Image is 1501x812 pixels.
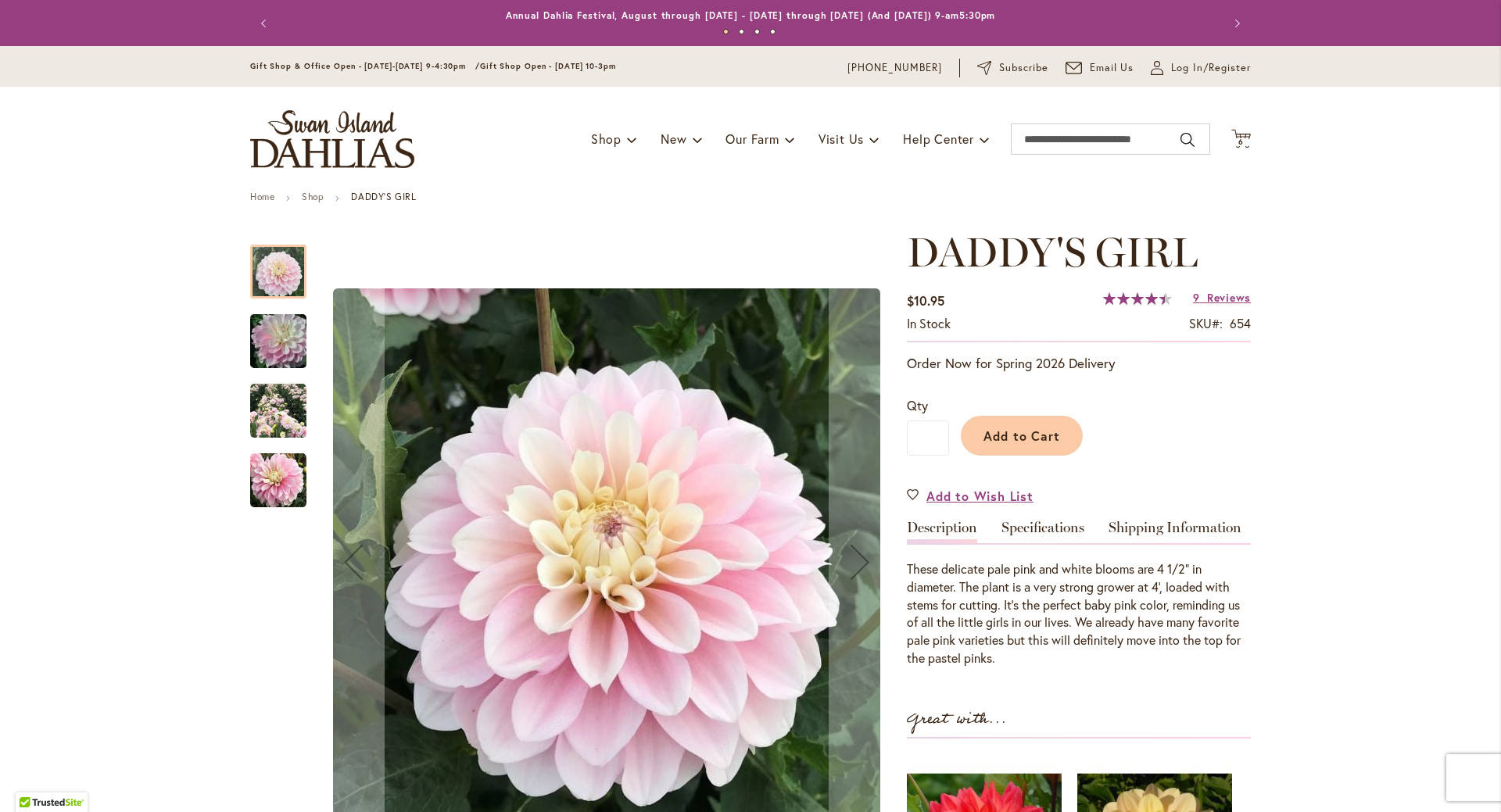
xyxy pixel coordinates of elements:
span: Log In/Register [1171,60,1251,76]
a: Log In/Register [1151,60,1251,76]
div: DADDY'S GIRL [250,299,322,368]
span: 9 [1193,290,1200,305]
img: DADDY'S GIRL [222,304,335,379]
div: Detailed Product Info [907,520,1251,667]
a: Description [907,520,977,543]
button: Next [1220,8,1251,39]
a: Shipping Information [1109,520,1241,543]
strong: DADDY'S GIRL [351,191,416,202]
strong: Great with... [907,706,1007,732]
span: Add to Cart [983,427,1061,444]
a: store logo [250,110,414,168]
a: Subscribe [977,60,1048,76]
span: DADDY'S GIRL [907,227,1198,277]
div: 654 [1230,315,1251,333]
span: $10.95 [907,292,944,309]
span: Email Us [1090,60,1134,76]
a: Annual Dahlia Festival, August through [DATE] - [DATE] through [DATE] (And [DATE]) 9-am5:30pm [506,9,996,21]
strong: SKU [1189,315,1223,331]
img: DADDY'S GIRL [250,383,306,439]
span: Shop [591,131,622,147]
span: Reviews [1207,290,1251,305]
img: DADDY'S GIRL [250,453,306,509]
div: Availability [907,315,951,333]
div: DADDY'S GIRL [250,438,306,507]
a: 9 Reviews [1193,290,1251,305]
a: Home [250,191,274,202]
button: 6 [1231,129,1251,150]
span: Gift Shop Open - [DATE] 10-3pm [480,61,616,71]
span: Add to Wish List [926,487,1034,505]
button: 1 of 4 [723,29,729,34]
button: 4 of 4 [770,29,776,34]
span: Help Center [903,131,974,147]
a: Add to Wish List [907,487,1034,505]
div: DADDY'S GIRL [250,229,322,299]
button: 2 of 4 [739,29,744,34]
span: Gift Shop & Office Open - [DATE]-[DATE] 9-4:30pm / [250,61,480,71]
span: In stock [907,315,951,331]
span: Visit Us [819,131,864,147]
a: Shop [302,191,324,202]
a: [PHONE_NUMBER] [847,60,942,76]
span: New [661,131,686,147]
button: Add to Cart [961,416,1083,456]
a: Specifications [1001,520,1084,543]
a: Email Us [1066,60,1134,76]
span: Our Farm [725,131,779,147]
div: 90% [1103,292,1172,305]
div: These delicate pale pink and white blooms are 4 1/2” in diameter. The plant is a very strong grow... [907,560,1251,667]
button: Previous [250,8,281,39]
span: Subscribe [999,60,1048,76]
p: Order Now for Spring 2026 Delivery [907,354,1251,373]
button: 3 of 4 [754,29,760,34]
div: DADDY'S GIRL [250,368,322,438]
span: Qty [907,397,928,413]
span: 6 [1238,137,1244,147]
